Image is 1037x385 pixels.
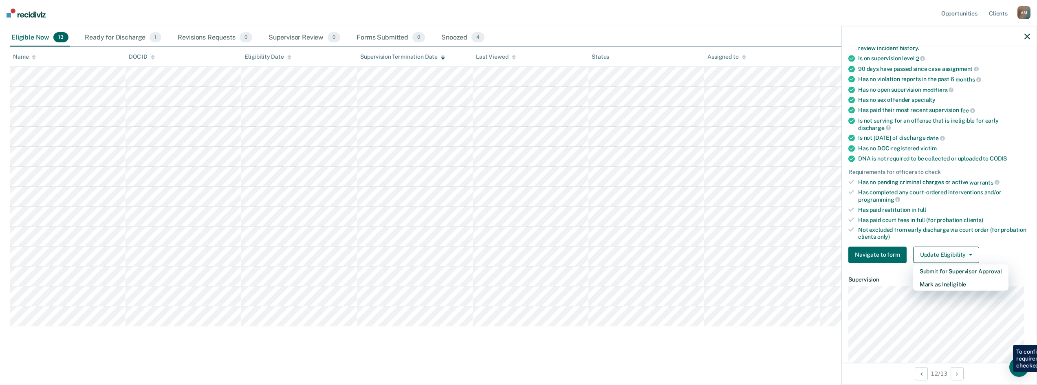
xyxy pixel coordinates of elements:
span: months [956,76,981,82]
span: clients) [964,216,983,223]
div: Not excluded from early discharge via court order (for probation clients [858,227,1030,240]
dt: Supervision [848,276,1030,283]
div: Name [13,53,36,60]
button: Submit for Supervisor Approval [913,264,1008,277]
span: CODIS [990,155,1007,161]
span: 0 [412,32,425,43]
div: Supervisor Review [267,29,342,47]
div: Has no violation reports in the past 6 [858,76,1030,83]
span: discharge [858,124,891,131]
div: Supervision Termination Date [360,53,445,60]
div: Has no open supervision [858,86,1030,93]
div: Ready for Discharge [83,29,163,47]
div: Eligible Now [10,29,70,47]
div: Last Viewed [476,53,515,60]
button: Update Eligibility [913,246,979,263]
div: Has paid restitution in [858,206,1030,213]
span: 1 [150,32,161,43]
div: DOC ID [129,53,155,60]
div: Has paid court fees in full (for probation [858,216,1030,223]
span: 2 [916,55,925,62]
div: Is on supervision level [858,55,1030,62]
span: specialty [912,97,936,103]
a: Navigate to form link [848,246,910,263]
div: Status [592,53,609,60]
button: Next Opportunity [951,367,964,380]
span: modifiers [923,86,954,93]
div: Forms Submitted [355,29,427,47]
span: programming [858,196,900,202]
div: Has paid their most recent supervision [858,107,1030,114]
div: DNA is not required to be collected or uploaded to [858,155,1030,162]
div: Has no sex offender [858,97,1030,103]
span: 4 [471,32,484,43]
button: Previous Opportunity [915,367,928,380]
div: Has completed any court-ordered interventions and/or [858,189,1030,203]
span: victim [920,145,937,151]
div: Revisions Requests [176,29,253,47]
div: Open Intercom Messenger [1009,357,1029,377]
div: Snoozed [440,29,486,47]
div: Is not serving for an offense that is ineligible for early [858,117,1030,131]
img: Recidiviz [7,9,46,18]
div: A M [1017,6,1030,19]
span: 0 [328,32,340,43]
div: 12 / 13 [842,363,1037,384]
span: full [918,206,926,213]
div: Assigned to [707,53,746,60]
div: Is not [DATE] of discharge [858,134,1030,142]
div: Eligibility Date [244,53,291,60]
span: 0 [240,32,252,43]
span: warrants [969,179,1000,185]
div: 90 days have passed since case [858,65,1030,73]
div: Requirements for officers to check [848,168,1030,175]
span: date [927,135,945,141]
span: only) [877,233,890,240]
span: 13 [53,32,68,43]
span: assignment [942,66,979,72]
button: Mark as Ineligible [913,277,1008,290]
div: Has no pending criminal charges or active [858,178,1030,186]
button: Navigate to form [848,246,907,263]
div: Has no DOC-registered [858,145,1030,152]
span: fee [960,107,975,114]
